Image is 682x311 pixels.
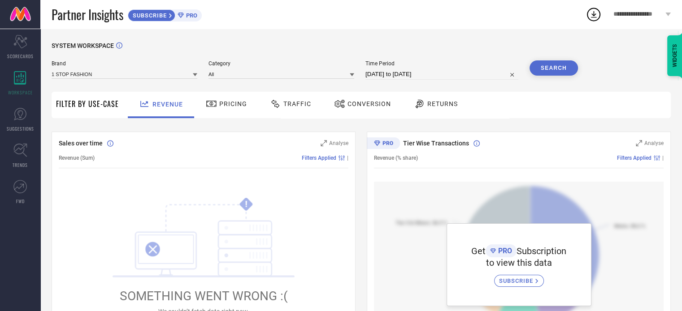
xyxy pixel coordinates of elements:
[517,246,566,256] span: Subscription
[152,101,183,108] span: Revenue
[7,125,34,132] span: SUGGESTIONS
[321,140,327,146] svg: Zoom
[52,5,123,24] span: Partner Insights
[302,155,336,161] span: Filters Applied
[13,162,28,168] span: TRENDS
[184,12,197,19] span: PRO
[496,247,512,255] span: PRO
[128,12,169,19] span: SUBSCRIBE
[329,140,348,146] span: Analyse
[348,100,391,107] span: Conversion
[662,155,664,161] span: |
[283,100,311,107] span: Traffic
[347,155,348,161] span: |
[471,246,486,256] span: Get
[59,140,103,147] span: Sales over time
[52,42,114,49] span: SYSTEM WORKSPACE
[530,60,578,76] button: Search
[7,53,34,60] span: SCORECARDS
[403,140,469,147] span: Tier Wise Transactions
[365,60,518,67] span: Time Period
[486,257,552,268] span: to view this data
[494,268,544,287] a: SUBSCRIBE
[374,155,418,161] span: Revenue (% share)
[8,89,33,96] span: WORKSPACE
[16,198,25,204] span: FWD
[219,100,247,107] span: Pricing
[56,98,119,109] span: Filter By Use-Case
[52,60,197,67] span: Brand
[617,155,652,161] span: Filters Applied
[644,140,664,146] span: Analyse
[365,69,518,80] input: Select time period
[120,289,288,303] span: SOMETHING WENT WRONG :(
[59,155,95,161] span: Revenue (Sum)
[245,199,248,209] tspan: !
[128,7,202,21] a: SUBSCRIBEPRO
[636,140,642,146] svg: Zoom
[427,100,458,107] span: Returns
[209,60,354,67] span: Category
[499,277,535,284] span: SUBSCRIBE
[586,6,602,22] div: Open download list
[367,137,400,151] div: Premium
